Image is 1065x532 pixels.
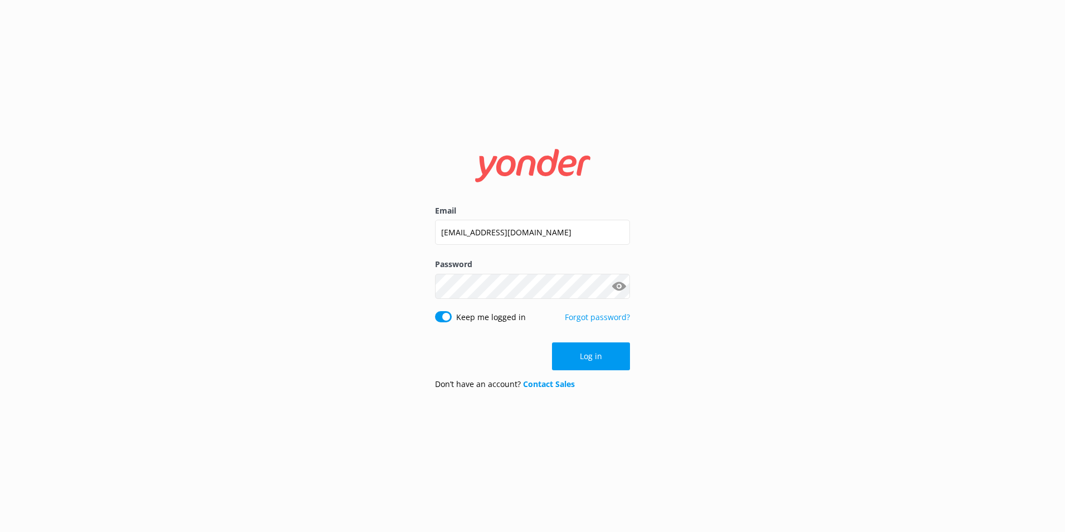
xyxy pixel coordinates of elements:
[552,342,630,370] button: Log in
[565,312,630,322] a: Forgot password?
[435,205,630,217] label: Email
[435,258,630,270] label: Password
[608,275,630,297] button: Show password
[435,378,575,390] p: Don’t have an account?
[523,379,575,389] a: Contact Sales
[435,220,630,245] input: user@emailaddress.com
[456,311,526,323] label: Keep me logged in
